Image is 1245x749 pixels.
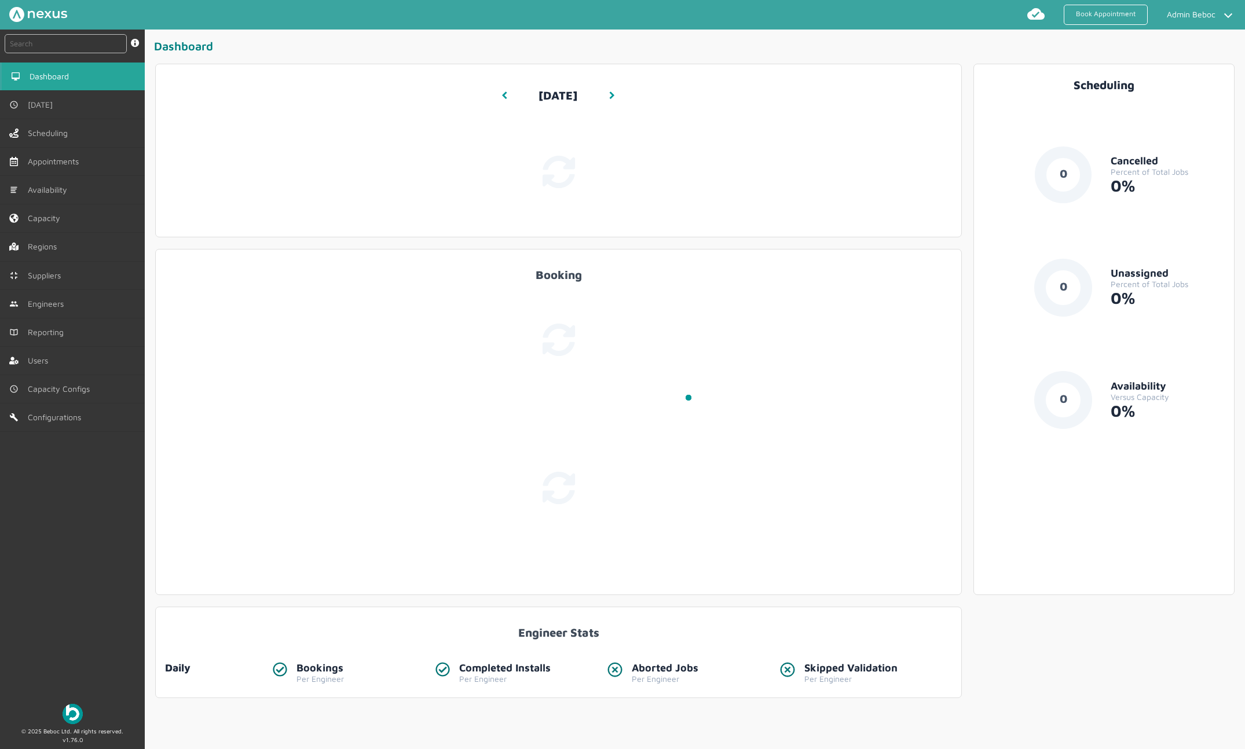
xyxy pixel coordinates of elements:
[28,356,53,365] span: Users
[9,356,19,365] img: user-left-menu.svg
[28,100,57,109] span: [DATE]
[11,72,20,81] img: md-desktop.svg
[9,214,19,223] img: capacity-left-menu.svg
[28,271,65,280] span: Suppliers
[9,7,67,22] img: Nexus
[9,185,19,194] img: md-list.svg
[28,299,68,309] span: Engineers
[28,185,72,194] span: Availability
[9,384,19,394] img: md-time.svg
[1064,5,1148,25] a: Book Appointment
[9,299,19,309] img: md-people.svg
[28,384,94,394] span: Capacity Configs
[28,242,61,251] span: Regions
[28,157,83,166] span: Appointments
[9,242,19,251] img: regions.left-menu.svg
[5,34,127,53] input: Search by: Ref, PostCode, MPAN, MPRN, Account, Customer
[9,157,19,166] img: appointments-left-menu.svg
[9,328,19,337] img: md-book.svg
[63,704,83,724] img: Beboc Logo
[30,72,74,81] span: Dashboard
[28,214,65,223] span: Capacity
[1027,5,1045,23] img: md-cloud-done.svg
[9,271,19,280] img: md-contract.svg
[9,100,19,109] img: md-time.svg
[28,128,72,138] span: Scheduling
[9,413,19,422] img: md-build.svg
[28,413,86,422] span: Configurations
[9,128,19,138] img: scheduling-left-menu.svg
[28,328,68,337] span: Reporting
